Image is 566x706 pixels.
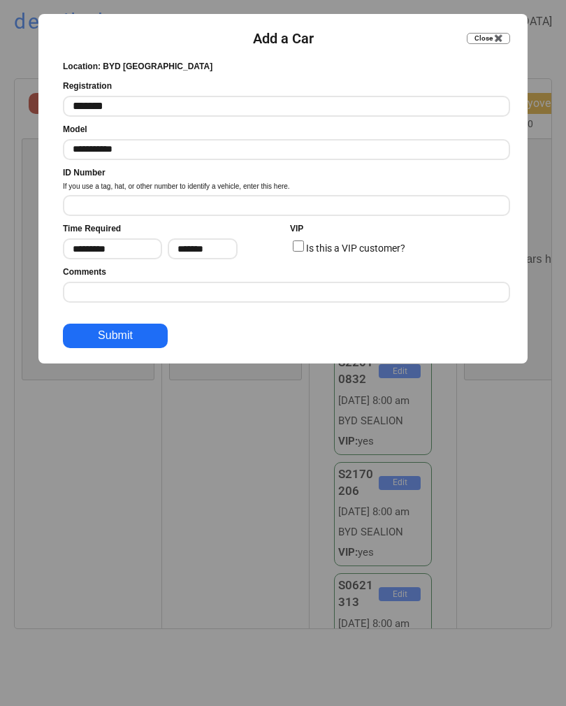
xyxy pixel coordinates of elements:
div: If you use a tag, hat, or other number to identify a vehicle, enter this here. [63,182,290,192]
div: Registration [63,80,112,92]
button: Close ✖️ [467,33,510,44]
button: Submit [63,324,168,348]
div: VIP [290,223,303,235]
div: Add a Car [253,29,314,48]
div: Comments [63,266,106,278]
div: ID Number [63,167,106,179]
div: Time Required [63,223,121,235]
div: Location: BYD [GEOGRAPHIC_DATA] [63,61,212,73]
label: Is this a VIP customer? [306,243,405,254]
div: Model [63,124,87,136]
